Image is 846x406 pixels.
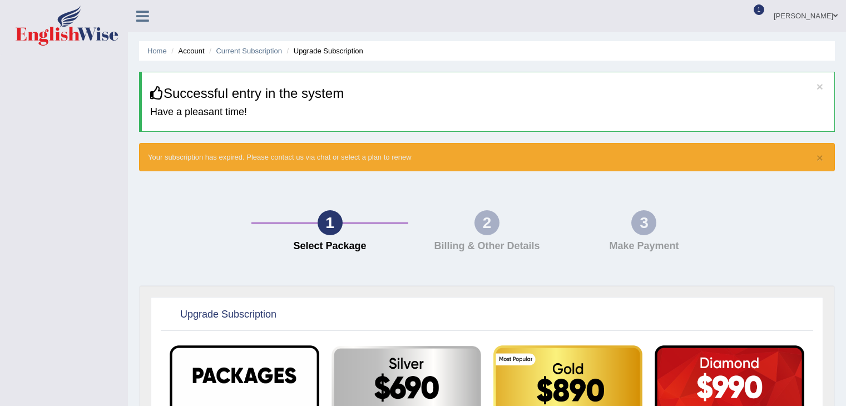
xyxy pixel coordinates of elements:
div: Your subscription has expired. Please contact us via chat or select a plan to renew [139,143,835,171]
h4: Have a pleasant time! [150,107,826,118]
li: Upgrade Subscription [284,46,363,56]
span: 1 [754,4,765,15]
div: 3 [631,210,656,235]
a: Home [147,47,167,55]
h2: Upgrade Subscription [164,306,276,323]
h4: Select Package [257,241,403,252]
div: 2 [474,210,499,235]
button: × [817,152,823,164]
h4: Make Payment [571,241,717,252]
button: × [817,81,823,92]
a: Current Subscription [216,47,282,55]
li: Account [169,46,204,56]
div: 1 [318,210,343,235]
h4: Billing & Other Details [414,241,560,252]
h3: Successful entry in the system [150,86,826,101]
